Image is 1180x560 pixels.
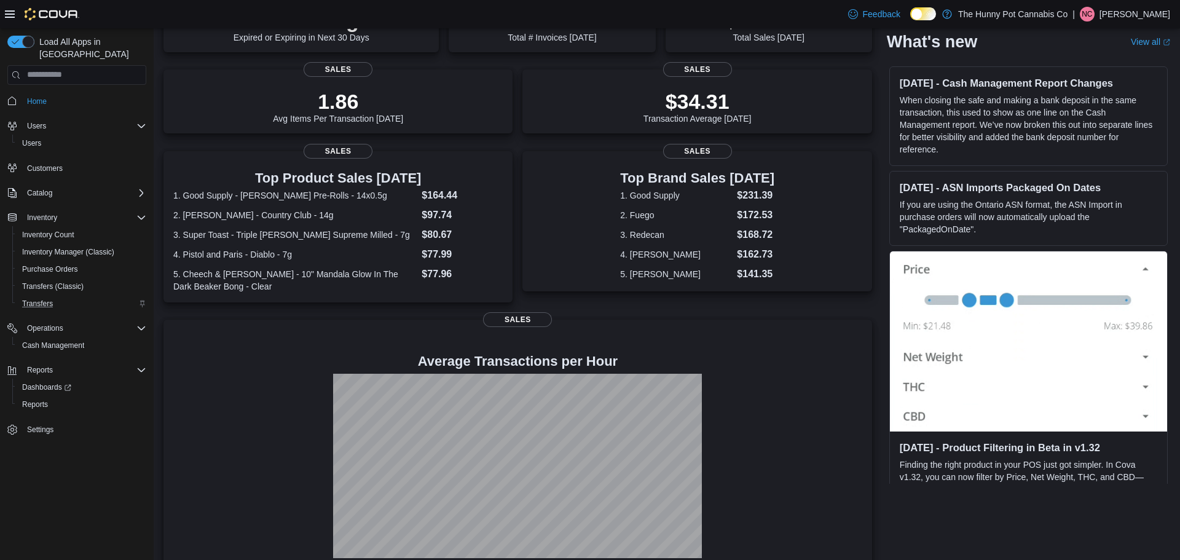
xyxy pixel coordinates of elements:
dd: $172.53 [737,208,774,223]
a: Dashboards [12,379,151,396]
div: Transaction Average [DATE] [643,89,752,124]
span: Reports [22,363,146,377]
span: Reports [17,397,146,412]
button: Inventory Count [12,226,151,243]
span: Dashboards [22,382,71,392]
span: Inventory Count [22,230,74,240]
button: Purchase Orders [12,261,151,278]
button: Transfers [12,295,151,312]
dd: $77.96 [422,267,503,282]
button: Operations [2,320,151,337]
h2: What's new [887,32,977,52]
span: Settings [22,422,146,437]
button: Home [2,92,151,110]
span: Transfers [17,296,146,311]
span: Customers [22,160,146,176]
nav: Complex example [7,87,146,471]
a: Cash Management [17,338,89,353]
button: Users [12,135,151,152]
a: Customers [22,161,68,176]
span: Catalog [22,186,146,200]
dt: 3. Redecan [620,229,732,241]
img: Cova [25,8,79,20]
span: Transfers [22,299,53,309]
span: Settings [27,425,53,435]
span: Sales [663,144,732,159]
h3: Top Product Sales [DATE] [173,171,503,186]
span: Inventory [22,210,146,225]
dd: $168.72 [737,227,774,242]
div: Avg Items Per Transaction [DATE] [273,89,403,124]
h4: Average Transactions per Hour [173,354,862,369]
span: Catalog [27,188,52,198]
dt: 2. Fuego [620,209,732,221]
button: Inventory Manager (Classic) [12,243,151,261]
dt: 3. Super Toast - Triple [PERSON_NAME] Supreme Milled - 7g [173,229,417,241]
span: Dashboards [17,380,146,395]
span: Users [22,119,146,133]
span: Users [17,136,146,151]
span: Sales [304,62,372,77]
a: Inventory Count [17,227,79,242]
dd: $162.73 [737,247,774,262]
button: Users [22,119,51,133]
span: Cash Management [17,338,146,353]
button: Reports [22,363,58,377]
dt: 2. [PERSON_NAME] - Country Club - 14g [173,209,417,221]
dt: 5. Cheech & [PERSON_NAME] - 10" Mandala Glow In The Dark Beaker Bong - Clear [173,268,417,293]
a: Purchase Orders [17,262,83,277]
a: Feedback [843,2,905,26]
h3: [DATE] - Cash Management Report Changes [900,77,1157,89]
span: Inventory Manager (Classic) [17,245,146,259]
dd: $164.44 [422,188,503,203]
h3: [DATE] - ASN Imports Packaged On Dates [900,181,1157,194]
span: Feedback [863,8,900,20]
span: Inventory Count [17,227,146,242]
dt: 1. Good Supply - [PERSON_NAME] Pre-Rolls - 14x0.5g [173,189,417,202]
dd: $141.35 [737,267,774,282]
span: Operations [27,323,63,333]
span: Reports [27,365,53,375]
dd: $97.74 [422,208,503,223]
input: Dark Mode [910,7,936,20]
a: View allExternal link [1131,37,1170,47]
h3: [DATE] - Product Filtering in Beta in v1.32 [900,441,1157,454]
button: Users [2,117,151,135]
p: The Hunny Pot Cannabis Co [958,7,1068,22]
span: Sales [304,144,372,159]
button: Settings [2,420,151,438]
h3: Top Brand Sales [DATE] [620,171,774,186]
span: Sales [663,62,732,77]
p: If you are using the Ontario ASN format, the ASN Import in purchase orders will now automatically... [900,199,1157,235]
span: Transfers (Classic) [22,282,84,291]
svg: External link [1163,39,1170,46]
button: Cash Management [12,337,151,354]
dt: 4. Pistol and Paris - Diablo - 7g [173,248,417,261]
dt: 4. [PERSON_NAME] [620,248,732,261]
p: Finding the right product in your POS just got simpler. In Cova v1.32, you can now filter by Pric... [900,459,1157,520]
a: Home [22,94,52,109]
a: Dashboards [17,380,76,395]
p: [PERSON_NAME] [1099,7,1170,22]
button: Inventory [22,210,62,225]
dd: $80.67 [422,227,503,242]
dt: 1. Good Supply [620,189,732,202]
button: Inventory [2,209,151,226]
button: Operations [22,321,68,336]
span: Inventory [27,213,57,223]
button: Catalog [2,184,151,202]
span: Home [22,93,146,109]
a: Transfers [17,296,58,311]
span: Operations [22,321,146,336]
p: | [1072,7,1075,22]
span: Customers [27,164,63,173]
dd: $231.39 [737,188,774,203]
span: Users [22,138,41,148]
dt: 5. [PERSON_NAME] [620,268,732,280]
span: Purchase Orders [22,264,78,274]
span: Sales [483,312,552,327]
span: Reports [22,400,48,409]
button: Catalog [22,186,57,200]
span: Transfers (Classic) [17,279,146,294]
